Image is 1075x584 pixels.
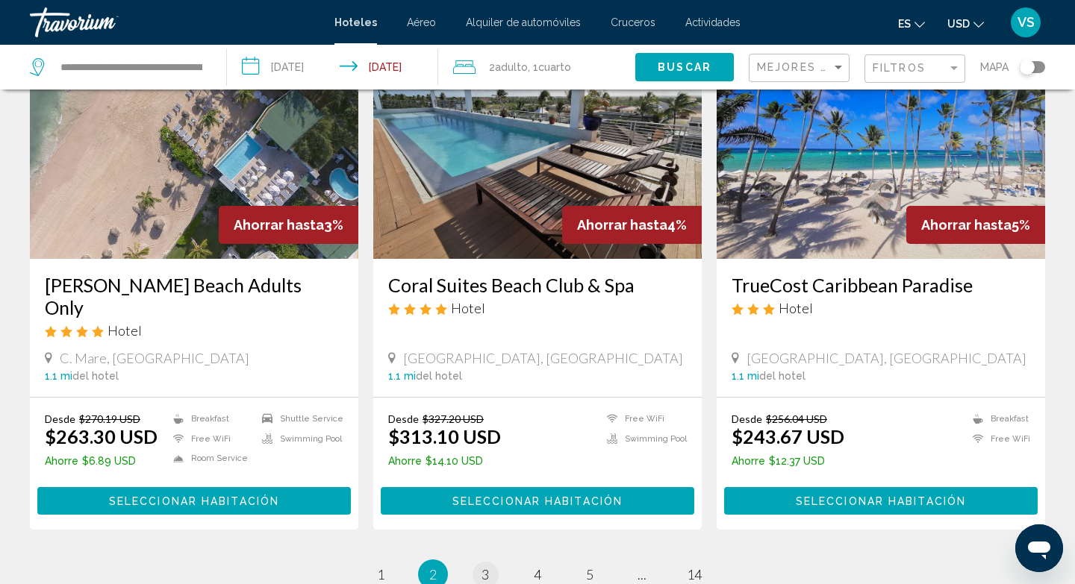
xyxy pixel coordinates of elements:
[452,495,623,507] span: Seleccionar habitación
[388,455,501,467] p: $14.10 USD
[381,491,694,507] a: Seleccionar habitación
[37,491,351,507] a: Seleccionar habitación
[898,13,925,34] button: Change language
[599,412,687,425] li: Free WiFi
[45,322,343,339] div: 4 star Hotel
[717,20,1045,259] img: Hotel image
[388,455,422,467] span: Ahorre
[921,217,1012,233] span: Ahorrar hasta
[1009,60,1045,74] button: Toggle map
[30,20,358,259] img: Hotel image
[638,566,646,583] span: ...
[586,566,593,583] span: 5
[873,62,926,74] span: Filtros
[906,206,1045,244] div: 5%
[757,62,845,75] mat-select: Sort by
[732,455,765,467] span: Ahorre
[388,300,687,316] div: 4 star Hotel
[416,370,462,382] span: del hotel
[423,412,484,425] del: $327.20 USD
[759,370,806,382] span: del hotel
[1015,524,1063,572] iframe: Button to launch messaging window
[766,412,827,425] del: $256.04 USD
[438,45,635,90] button: Travelers: 2 adults, 0 children
[334,16,377,28] a: Hoteles
[1006,7,1045,38] button: User Menu
[779,300,813,316] span: Hotel
[451,300,485,316] span: Hotel
[45,455,78,467] span: Ahorre
[732,370,759,382] span: 1.1 mi
[635,53,734,81] button: Buscar
[45,425,158,448] ins: $263.30 USD
[947,18,970,30] span: USD
[30,7,320,37] a: Travorium
[965,433,1030,445] li: Free WiFi
[732,455,844,467] p: $12.37 USD
[611,16,655,28] a: Cruceros
[562,206,702,244] div: 4%
[528,57,571,78] span: , 1
[377,566,384,583] span: 1
[60,350,249,366] span: C. Mare, [GEOGRAPHIC_DATA]
[965,412,1030,425] li: Breakfast
[37,487,351,515] button: Seleccionar habitación
[732,412,762,425] span: Desde
[534,566,541,583] span: 4
[79,412,140,425] del: $270.19 USD
[403,350,683,366] span: [GEOGRAPHIC_DATA], [GEOGRAPHIC_DATA]
[864,54,965,84] button: Filter
[980,57,1009,78] span: Mapa
[685,16,741,28] a: Actividades
[599,433,687,445] li: Swimming Pool
[947,13,984,34] button: Change currency
[219,206,358,244] div: 3%
[429,566,437,583] span: 2
[45,274,343,318] a: [PERSON_NAME] Beach Adults Only
[482,566,489,583] span: 3
[407,16,436,28] a: Aéreo
[166,433,255,445] li: Free WiFi
[166,412,255,425] li: Breakfast
[388,412,419,425] span: Desde
[1018,15,1035,30] span: VS
[381,487,694,515] button: Seleccionar habitación
[898,18,911,30] span: es
[45,370,72,382] span: 1.1 mi
[109,495,279,507] span: Seleccionar habitación
[45,412,75,425] span: Desde
[577,217,667,233] span: Ahorrar hasta
[489,57,528,78] span: 2
[466,16,581,28] a: Alquiler de automóviles
[796,495,966,507] span: Seleccionar habitación
[107,322,142,339] span: Hotel
[45,455,158,467] p: $6.89 USD
[495,61,528,73] span: Adulto
[747,350,1026,366] span: [GEOGRAPHIC_DATA], [GEOGRAPHIC_DATA]
[255,433,343,445] li: Swimming Pool
[732,425,844,448] ins: $243.67 USD
[373,20,702,259] img: Hotel image
[724,487,1038,515] button: Seleccionar habitación
[757,61,907,73] span: Mejores descuentos
[687,566,702,583] span: 14
[227,45,439,90] button: Check-in date: Aug 25, 2025 Check-out date: Aug 27, 2025
[166,452,255,465] li: Room Service
[72,370,119,382] span: del hotel
[538,61,571,73] span: Cuarto
[388,425,501,448] ins: $313.10 USD
[732,274,1030,296] a: TrueCost Caribbean Paradise
[388,274,687,296] a: Coral Suites Beach Club & Spa
[732,300,1030,316] div: 3 star Hotel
